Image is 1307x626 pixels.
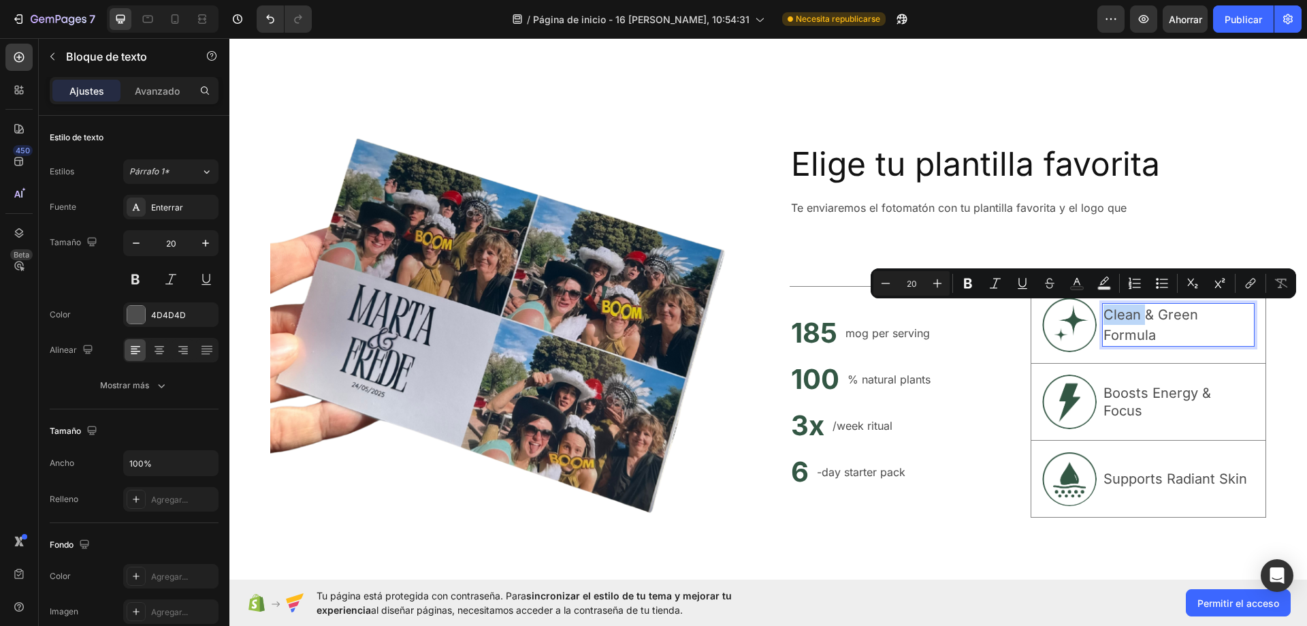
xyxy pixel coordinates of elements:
font: Ahorrar [1169,14,1202,25]
font: Página de inicio - 16 [PERSON_NAME], 10:54:31 [533,14,749,25]
font: Fuente [50,202,76,212]
iframe: Área de diseño [229,38,1307,580]
font: Color [50,309,71,319]
button: Publicar [1213,5,1274,33]
button: Ahorrar [1163,5,1208,33]
font: Estilo de texto [50,132,103,142]
p: Supports Radiant Skin [874,432,1018,450]
h2: 100 [560,322,611,360]
font: Imagen [50,606,78,616]
font: Estilos [50,166,74,176]
font: Beta [14,250,29,260]
img: gempages_580163860858667604-c39b966d-f621-463a-a81d-1ef80b403e15.png [813,337,867,391]
font: Necesita republicarse [796,14,880,24]
h2: Rich Text Editor. Editing area: main [560,212,1037,243]
div: Editor contextual toolbar [871,268,1296,298]
font: / [527,14,530,25]
font: 450 [16,146,30,155]
font: Agregar... [151,607,188,617]
font: Color [50,571,71,581]
button: Permitir el acceso [1186,589,1291,616]
h2: 6 [560,415,581,453]
font: Mostrar más [100,380,149,390]
p: Te enviaremos el fotomatón con tu plantilla favorita y el logo que [562,161,1036,178]
font: Agregar... [151,495,188,505]
font: Enterrar [151,202,183,213]
font: Avanzado [135,85,180,97]
font: Agregar... [151,572,188,582]
button: 7 [5,5,101,33]
font: Alinear [50,345,77,355]
p: Boosts Energy & Focus [874,346,1024,381]
div: Rich Text Editor. Editing area: main [873,265,1025,309]
div: Rich Text Editor. Editing area: main [560,160,1037,179]
p: /week ritual [603,379,663,396]
p: Bloque de texto [66,48,182,65]
p: Elige tu plantilla favorita [562,105,1036,147]
font: 4D4D4D [151,310,186,320]
button: Mostrar más [50,373,219,398]
font: Ancho [50,458,74,468]
div: Deshacer/Rehacer [257,5,312,33]
p: mog per serving [616,287,700,303]
font: Tamaño [50,426,81,436]
font: Publicar [1225,14,1262,25]
img: gempages_580163860858667604-52ff1822-07f0-4c48-8003-3e73115007fa.png [813,413,867,468]
p: Clean & Green Formula [874,266,1024,307]
p: -day starter pack [587,426,676,442]
img: gempages_580163860858667604-edb3618a-fe0e-4c2f-9590-438a58835d93.png [813,260,867,314]
h2: 3x [560,369,596,407]
font: Tamaño [50,237,81,247]
font: Permitir el acceso [1197,597,1279,609]
font: Párrafo 1* [129,166,170,176]
font: Bloque de texto [66,50,147,63]
font: al diseñar páginas, necesitamos acceder a la contraseña de tu tienda. [371,604,683,616]
font: Ajustes [69,85,104,97]
div: Abrir Intercom Messenger [1261,559,1293,592]
font: Fondo [50,539,74,550]
font: Relleno [50,494,78,504]
h2: Rich Text Editor. Editing area: main [560,104,1037,148]
p: % natural plants [618,333,701,349]
button: Párrafo 1* [123,159,219,184]
h2: 185 [560,276,609,314]
font: 7 [89,12,95,26]
font: Tu página está protegida con contraseña. Para [317,590,526,601]
input: Auto [124,451,218,475]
